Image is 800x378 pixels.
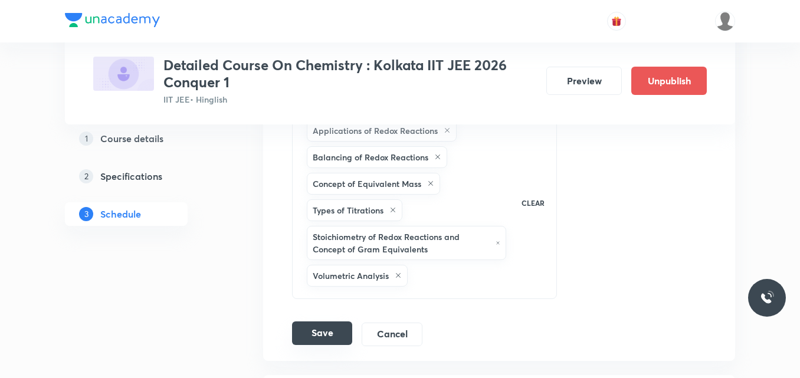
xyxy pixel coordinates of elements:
h6: Balancing of Redox Reactions [313,151,428,163]
a: Company Logo [65,13,160,30]
p: 2 [79,169,93,183]
h6: Applications of Redox Reactions [313,124,438,137]
img: avatar [611,16,622,27]
button: avatar [607,12,626,31]
h6: Stoichiometry of Redox Reactions and Concept of Gram Equivalents [313,231,490,255]
h6: Volumetric Analysis [313,269,389,282]
button: Unpublish [631,67,707,95]
a: 1Course details [65,127,225,150]
p: 1 [79,132,93,146]
h6: Types of Titrations [313,204,383,216]
img: ttu [760,291,774,305]
button: Cancel [362,323,422,346]
p: CLEAR [522,198,545,208]
h6: Concept of Equivalent Mass [313,178,421,190]
h5: Schedule [100,207,141,221]
button: Preview [546,67,622,95]
h5: Specifications [100,169,162,183]
h3: Detailed Course On Chemistry : Kolkata IIT JEE 2026 Conquer 1 [163,57,537,91]
p: IIT JEE • Hinglish [163,93,537,106]
img: Sudipta Bose [715,11,735,31]
img: 387377DD-A9BC-4F62-9BC4-3599A6C2F617_plus.png [93,57,154,91]
p: 3 [79,207,93,221]
a: 2Specifications [65,165,225,188]
h5: Course details [100,132,163,146]
button: Save [292,321,352,345]
img: Company Logo [65,13,160,27]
